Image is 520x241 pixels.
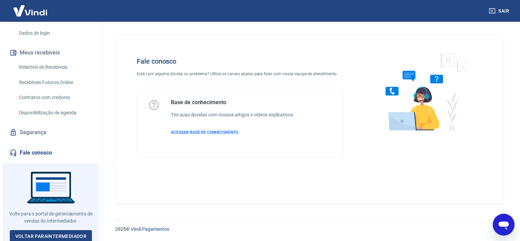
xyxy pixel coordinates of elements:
a: Contratos com credores [16,91,94,105]
a: Recebíveis Futuros Online [16,76,94,90]
h6: Tire suas dúvidas com nossos artigos e vídeos explicativos. [171,111,294,118]
iframe: Botão para abrir a janela de mensagens [493,214,515,236]
h4: Fale conosco [137,57,344,65]
button: Meus recebíveis [8,45,94,60]
a: Segurança [8,125,94,140]
p: Está com alguma dúvida ou problema? Utilize os canais abaixo para falar com nossa equipe de atend... [137,71,344,77]
img: Vindi [8,0,52,21]
span: ACESSAR BASE DE CONHECIMENTO [171,130,238,135]
a: Vindi Pagamentos [131,226,169,232]
button: Sair [487,5,512,17]
img: Fale conosco [372,46,475,137]
a: Disponibilização de agenda [16,106,94,120]
a: ACESSAR BASE DE CONHECIMENTO [171,129,294,135]
p: 2025 © [115,226,504,233]
a: Relatório de Recebíveis [16,60,94,74]
h5: Base de conhecimento [171,99,294,106]
a: Dados de login [16,26,94,40]
a: Fale conosco [8,145,94,160]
